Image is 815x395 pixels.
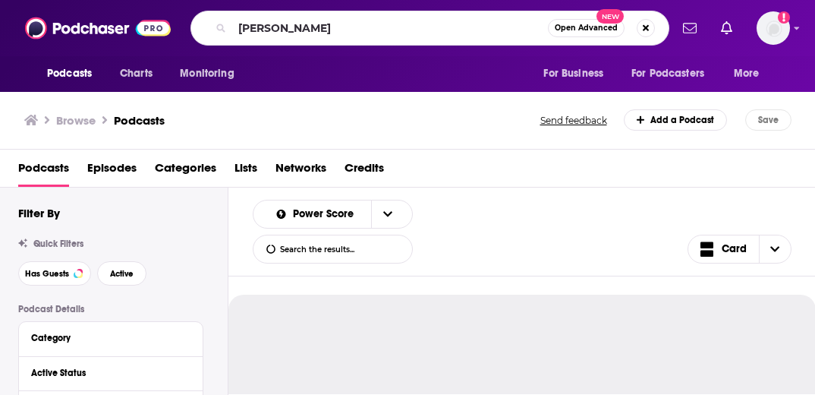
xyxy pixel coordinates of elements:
a: Lists [234,156,257,187]
span: Podcasts [47,63,92,84]
button: Open AdvancedNew [548,19,625,37]
span: Charts [120,63,153,84]
button: open menu [533,59,622,88]
span: Open Advanced [555,24,618,32]
div: Category [31,333,181,343]
a: Podcasts [114,113,165,128]
span: Has Guests [25,270,69,278]
button: Save [745,109,791,131]
a: Networks [275,156,326,187]
button: Send feedback [536,114,612,127]
svg: Add a profile image [778,11,790,24]
div: Search podcasts, credits, & more... [190,11,669,46]
a: Credits [345,156,384,187]
span: Logged in as aweed [757,11,790,45]
span: Monitoring [180,63,234,84]
button: Active Status [31,363,190,382]
button: open menu [621,59,726,88]
button: open menu [36,59,112,88]
button: open menu [371,201,403,228]
h2: Choose List sort [253,200,413,229]
span: Quick Filters [33,239,83,249]
input: Search podcasts, credits, & more... [232,16,548,40]
a: Episodes [87,156,137,187]
button: Category [31,328,190,347]
span: Active [110,270,134,278]
button: open menu [169,59,253,88]
a: Podcasts [18,156,69,187]
span: Card [722,244,747,254]
button: Active [97,261,146,286]
a: Show notifications dropdown [715,15,738,41]
button: Show profile menu [757,11,790,45]
button: Has Guests [18,261,91,286]
a: Charts [110,59,162,88]
div: Active Status [31,368,181,378]
h2: Filter By [18,206,60,220]
h3: Browse [56,113,96,128]
button: Choose View [688,235,792,264]
p: Podcast Details [18,304,203,314]
button: open menu [723,59,779,88]
span: Power Score [293,209,359,220]
span: New [596,9,624,24]
a: Show notifications dropdown [677,15,703,41]
span: For Business [543,63,603,84]
a: Categories [155,156,216,187]
button: open menu [263,209,372,220]
img: User Profile [757,11,790,45]
span: More [734,63,760,84]
a: Add a Podcast [624,109,728,131]
span: For Podcasters [631,63,704,84]
img: Podchaser - Follow, Share and Rate Podcasts [25,14,171,43]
